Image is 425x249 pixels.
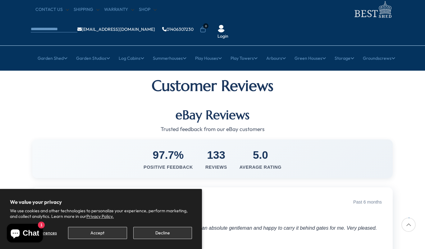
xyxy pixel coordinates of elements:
[10,199,192,205] h2: We value your privacy
[162,27,194,31] a: 01406307230
[38,50,67,66] a: Garden Shed
[74,7,99,13] a: Shipping
[240,164,281,170] div: Average Rating
[32,77,393,95] h1: Customer Reviews
[10,208,192,219] p: We use cookies and other technologies to personalize your experience, perform marketing, and coll...
[240,147,281,162] div: 5.0
[353,199,382,205] div: Past 6 months
[144,147,193,162] div: 97.7%
[77,27,155,31] a: [EMAIL_ADDRESS][DOMAIN_NAME]
[200,26,206,33] a: 0
[133,227,192,239] button: Decline
[231,50,258,66] a: Play Towers
[203,23,208,29] span: 0
[195,50,222,66] a: Play Houses
[104,7,134,13] a: Warranty
[139,7,157,13] a: Shop
[43,224,382,241] div: "As described, arrived very quickly, 2 days after order. Delivery guy was an absolute gentleman a...
[217,25,225,32] img: User Icon
[205,164,227,170] div: Reviews
[76,50,110,66] a: Garden Studios
[144,164,193,170] div: Positive Feedback
[295,50,326,66] a: Green Houses
[217,33,228,40] a: Login
[68,227,127,239] button: Accept
[5,224,45,244] inbox-online-store-chat: Shopify online store chat
[363,50,395,66] a: Groundscrews
[266,50,286,66] a: Arbours
[335,50,354,66] a: Storage
[119,50,144,66] a: Log Cabins
[153,50,186,66] a: Summerhouses
[32,107,393,122] h2: eBay Reviews
[45,212,382,221] div: ★★★★★
[205,147,227,162] div: 133
[86,214,114,219] a: Privacy Policy.
[32,125,393,133] p: Trusted feedback from our eBay customers
[35,7,69,13] a: CONTACT US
